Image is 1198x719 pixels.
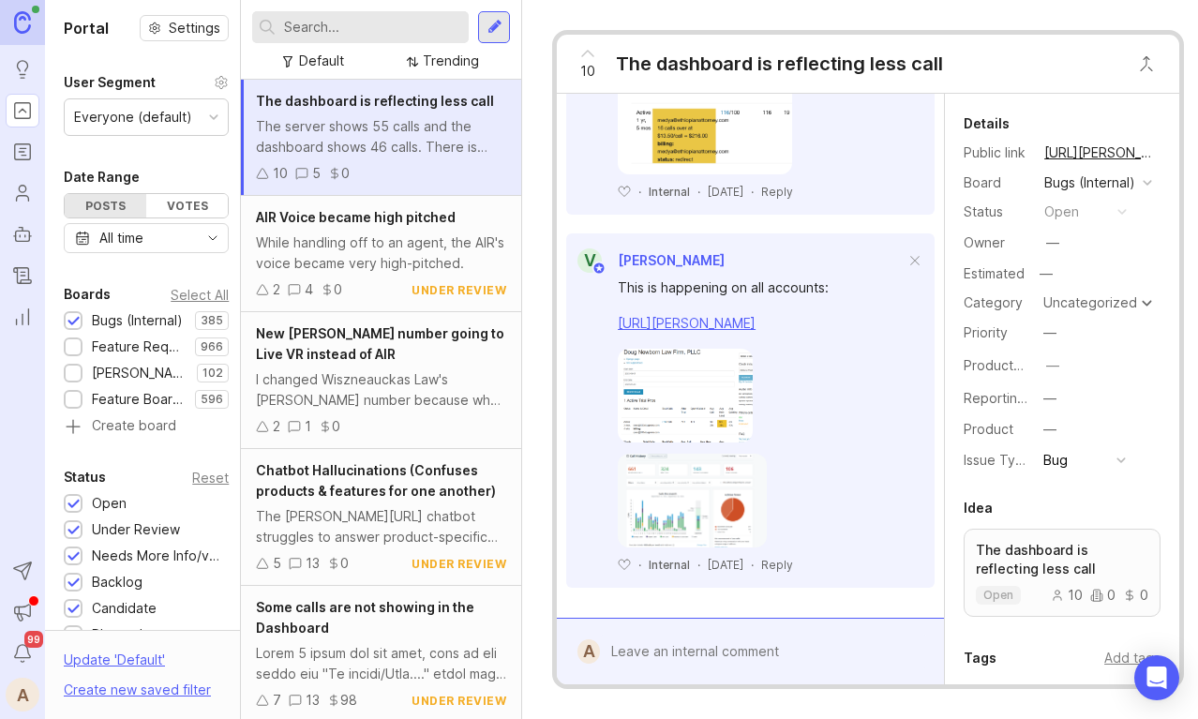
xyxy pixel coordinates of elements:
div: — [1043,388,1056,409]
div: 2 [273,416,280,437]
div: [PERSON_NAME] (Public) [92,363,187,383]
p: 966 [201,339,223,354]
div: The server shows 55 calls and the dashboard shows 46 calls. There is only one call [DATE] and the... [256,116,506,157]
button: A [6,678,39,712]
div: Boards [64,283,111,306]
div: — [1034,262,1058,286]
div: Update ' Default ' [64,650,165,680]
div: — [1046,232,1059,253]
a: V[PERSON_NAME] [566,248,725,273]
div: All time [99,228,143,248]
div: — [1046,355,1059,376]
div: Details [964,112,1010,135]
div: Open [92,493,127,514]
a: Users [6,176,39,210]
button: Announcements [6,595,39,629]
img: Canny Home [14,11,31,33]
label: Issue Type [964,452,1032,468]
div: 0 [341,163,350,184]
p: 102 [202,366,223,381]
button: ProductboardID [1041,353,1065,378]
div: I changed Wiszneauckas Law's [PERSON_NAME] number because when I did a test call on the initial n... [256,369,506,411]
span: [DATE] [708,557,743,573]
button: Send to Autopilot [6,554,39,588]
a: Autopilot [6,217,39,251]
button: Close button [1128,45,1165,82]
button: Notifications [6,637,39,670]
a: Portal [6,94,39,127]
span: 10 [580,61,595,82]
div: under review [412,556,506,572]
span: [PERSON_NAME] [618,252,725,268]
div: Reply [761,557,793,573]
div: Needs More Info/verif/repro [92,546,219,566]
span: The dashboard is reflecting less call [256,93,494,109]
div: A [577,639,600,664]
input: Search... [284,17,461,37]
div: 0 [334,279,342,300]
a: AIR Voice became high pitchedWhile handling off to an agent, the AIR's voice became very high-pit... [241,196,521,312]
div: 0 [1090,589,1116,602]
div: Status [964,202,1029,222]
a: Ideas [6,52,39,86]
div: While handling off to an agent, the AIR's voice became very high-pitched. [256,232,506,274]
div: · [697,184,700,200]
div: Feature Requests (Internal) [92,337,186,357]
div: 5 [273,553,281,574]
a: The dashboard is reflecting less callThe server shows 55 calls and the dashboard shows 46 calls. ... [241,80,521,196]
span: AIR Voice became high pitched [256,209,456,225]
div: 10 [273,163,288,184]
div: 4 [305,279,313,300]
div: 0 [340,553,349,574]
button: Settings [140,15,229,41]
div: 7 [273,690,281,711]
a: New [PERSON_NAME] number going to Live VR instead of AIRI changed Wiszneauckas Law's [PERSON_NAME... [241,312,521,449]
div: Bugs (Internal) [1044,172,1135,193]
div: 1 [305,416,311,437]
label: ProductboardID [964,357,1063,373]
a: The dashboard is reflecting less callopen1000 [964,529,1161,617]
p: 596 [201,392,223,407]
div: Date Range [64,166,140,188]
div: Estimated [964,267,1025,280]
span: 99 [24,631,43,648]
img: https://canny-assets.io/images/4757876d1ce26ff02f6ea43c70e0c95b.png [618,349,753,442]
div: Board [964,172,1029,193]
div: under review [412,282,506,298]
div: The [PERSON_NAME][URL] chatbot struggles to answer product-specific questions. It often confuses ... [256,506,506,547]
div: · [697,557,700,573]
div: Under Review [92,519,180,540]
div: Reply [761,184,793,200]
a: Reporting [6,300,39,334]
div: — [1043,419,1056,440]
img: https://canny-assets.io/images/273011c2f8524c86fbc51b5876a5e0b3.png [618,81,792,174]
div: Everyone (default) [74,107,192,127]
a: [URL][PERSON_NAME] [618,315,756,331]
div: Public link [964,142,1029,163]
div: Internal [649,557,690,573]
div: The dashboard is reflecting less call [616,51,943,77]
label: Product [964,421,1013,437]
div: — [1043,322,1056,343]
div: Planned [92,624,142,645]
div: Feature Board Sandbox [DATE] [92,389,186,410]
div: 5 [312,163,321,184]
div: Select All [171,290,229,300]
div: Lorem 5 ipsum dol sit amet, cons ad eli seddo eiu "Te incidi/Utla...." etdol mag Aliq enim adm Ve... [256,643,506,684]
h1: Portal [64,17,109,39]
div: 10 [1051,589,1083,602]
div: Backlog [92,572,142,592]
div: 0 [332,416,340,437]
div: Bug [1043,450,1068,471]
div: · [638,184,641,200]
div: Trending [423,51,479,71]
span: Some calls are not showing in the Dashboard [256,599,474,636]
div: 0 [1123,589,1148,602]
span: New [PERSON_NAME] number going to Live VR instead of AIR [256,325,504,362]
a: Changelog [6,259,39,292]
span: [DATE] [708,184,743,200]
label: Priority [964,324,1008,340]
div: Category [964,292,1029,313]
div: Votes [146,194,228,217]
